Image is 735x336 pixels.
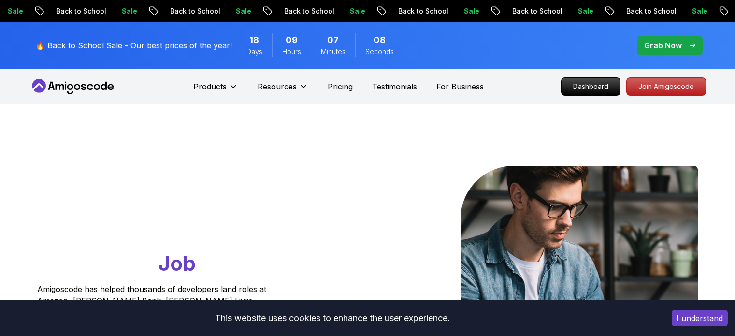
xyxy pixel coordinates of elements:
p: Sale [227,6,258,16]
span: Seconds [365,47,394,57]
a: For Business [436,81,484,92]
h1: Go From Learning to Hired: Master Java, Spring Boot & Cloud Skills That Get You the [37,166,303,278]
p: Back to School [275,6,341,16]
span: 7 Minutes [327,33,339,47]
span: 8 Seconds [374,33,386,47]
p: Resources [258,81,297,92]
span: Days [246,47,262,57]
a: Dashboard [561,77,620,96]
p: Sale [569,6,600,16]
p: Back to School [503,6,569,16]
p: Sale [113,6,144,16]
span: 9 Hours [286,33,298,47]
p: Join Amigoscode [627,78,706,95]
p: Dashboard [562,78,620,95]
span: 18 Days [249,33,259,47]
button: Accept cookies [672,310,728,326]
p: 🔥 Back to School Sale - Our best prices of the year! [35,40,232,51]
a: Join Amigoscode [626,77,706,96]
div: This website uses cookies to enhance the user experience. [7,307,657,329]
span: Hours [282,47,301,57]
p: Products [193,81,227,92]
p: Grab Now [644,40,682,51]
p: Back to School [47,6,113,16]
span: Minutes [321,47,346,57]
button: Products [193,81,238,100]
p: Back to School [617,6,683,16]
button: Resources [258,81,308,100]
p: Sale [455,6,486,16]
p: Back to School [161,6,227,16]
a: Pricing [328,81,353,92]
span: Job [159,251,196,276]
a: Testimonials [372,81,417,92]
p: Sale [341,6,372,16]
p: Back to School [389,6,455,16]
p: Sale [683,6,714,16]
